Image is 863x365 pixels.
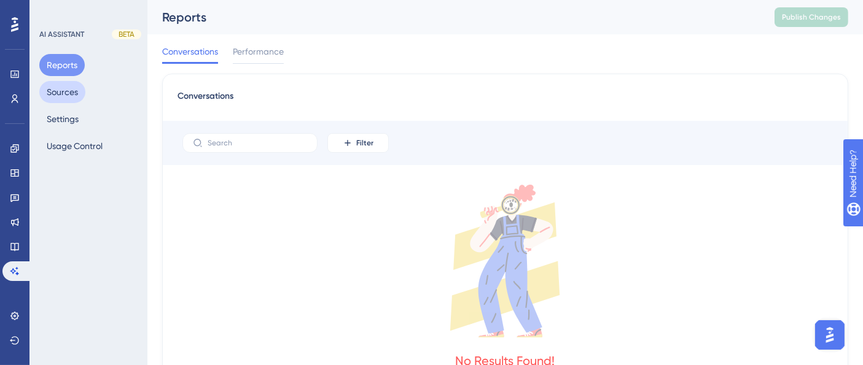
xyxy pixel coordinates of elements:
span: Performance [233,44,284,59]
span: Conversations [162,44,218,59]
span: Need Help? [29,3,77,18]
div: Reports [162,9,744,26]
div: AI ASSISTANT [39,29,84,39]
div: BETA [112,29,141,39]
button: Settings [39,108,86,130]
button: Usage Control [39,135,110,157]
button: Publish Changes [775,7,848,27]
button: Sources [39,81,85,103]
span: Filter [356,138,373,148]
span: Publish Changes [782,12,841,22]
iframe: UserGuiding AI Assistant Launcher [811,317,848,353]
button: Filter [327,133,389,153]
span: Conversations [178,89,233,111]
button: Reports [39,54,85,76]
input: Search [208,139,307,147]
